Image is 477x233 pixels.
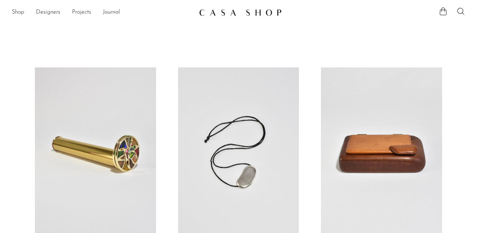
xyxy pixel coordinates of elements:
[103,8,120,17] a: Journal
[12,8,24,17] a: Shop
[12,6,193,19] nav: Desktop navigation
[36,8,60,17] a: Designers
[12,6,193,19] ul: NEW HEADER MENU
[72,8,91,17] a: Projects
